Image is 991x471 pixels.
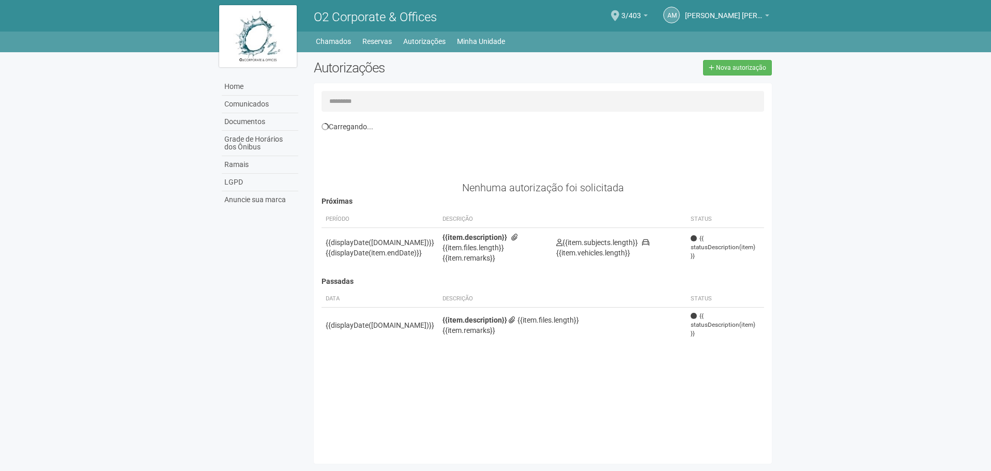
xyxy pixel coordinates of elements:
span: {{item.subjects.length}} [556,238,638,247]
a: Reservas [362,34,392,49]
th: Data [322,291,438,308]
span: {{item.vehicles.length}} [556,238,649,257]
a: AM [663,7,680,23]
span: Alice Martins Nery [685,2,763,20]
span: Nova autorização [716,64,766,71]
th: Descrição [438,291,687,308]
a: Documentos [222,113,298,131]
div: {{displayDate([DOMAIN_NAME])}} [326,237,434,248]
span: 3/403 [621,2,641,20]
span: {{ statusDescription(item) }} [691,312,760,338]
th: Status [687,211,764,228]
div: Nenhuma autorização foi solicitada [322,183,765,192]
a: LGPD [222,174,298,191]
th: Período [322,211,438,228]
a: Nova autorização [703,60,772,75]
a: Autorizações [403,34,446,49]
span: {{item.files.length}} [443,233,520,252]
a: Anuncie sua marca [222,191,298,208]
h4: Passadas [322,278,765,285]
div: {{displayDate([DOMAIN_NAME])}} [326,320,434,330]
th: Status [687,291,764,308]
img: logo.jpg [219,5,297,67]
span: {{ statusDescription(item) }} [691,234,760,261]
a: Home [222,78,298,96]
h2: Autorizações [314,60,535,75]
a: 3/403 [621,13,648,21]
a: Comunicados [222,96,298,113]
span: O2 Corporate & Offices [314,10,437,24]
a: [PERSON_NAME] [PERSON_NAME] [685,13,769,21]
a: Grade de Horários dos Ônibus [222,131,298,156]
span: {{item.files.length}} [509,316,579,324]
div: {{item.remarks}} [443,253,548,263]
div: Carregando... [322,122,765,131]
div: {{displayDate(item.endDate)}} [326,248,434,258]
a: Chamados [316,34,351,49]
th: Descrição [438,211,552,228]
strong: {{item.description}} [443,233,507,241]
h4: Próximas [322,197,765,205]
a: Minha Unidade [457,34,505,49]
strong: {{item.description}} [443,316,507,324]
div: {{item.remarks}} [443,325,683,336]
a: Ramais [222,156,298,174]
